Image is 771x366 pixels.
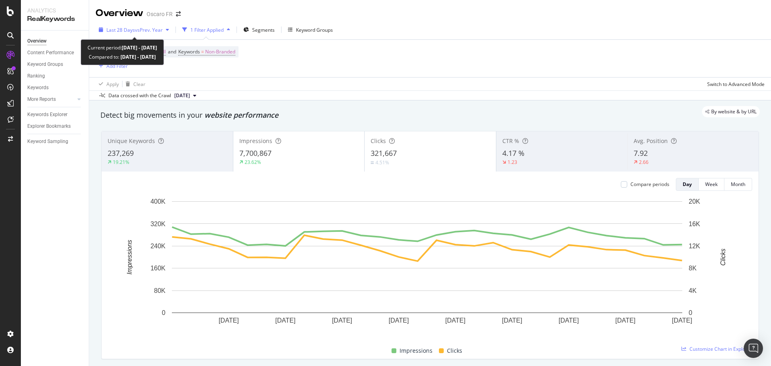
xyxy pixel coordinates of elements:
[174,92,190,99] span: 2025 Aug. 8th
[371,148,397,158] span: 321,667
[27,110,67,119] div: Keywords Explorer
[126,240,133,274] text: Impressions
[27,6,82,14] div: Analytics
[634,137,668,145] span: Avg. Position
[245,159,261,166] div: 23.62%
[178,48,200,55] span: Keywords
[119,53,156,60] b: [DATE] - [DATE]
[96,23,172,36] button: Last 28 DaysvsPrev. Year
[275,317,296,324] text: [DATE]
[683,181,692,188] div: Day
[96,6,143,20] div: Overview
[27,49,83,57] a: Content Performance
[89,52,156,61] div: Compared to:
[400,346,432,356] span: Impressions
[559,317,579,324] text: [DATE]
[122,44,157,51] b: [DATE] - [DATE]
[705,181,718,188] div: Week
[162,309,165,316] text: 0
[154,287,166,294] text: 80K
[681,346,752,352] a: Customize Chart in Explorer
[27,72,83,80] a: Ranking
[389,317,409,324] text: [DATE]
[639,159,649,166] div: 2.66
[689,243,700,249] text: 12K
[96,78,119,90] button: Apply
[371,137,386,145] span: Clicks
[106,63,128,70] div: Add Filter
[122,78,145,90] button: Clear
[689,220,700,227] text: 16K
[151,243,166,249] text: 240K
[375,159,389,166] div: 4.51%
[502,317,522,324] text: [DATE]
[171,91,200,100] button: [DATE]
[151,198,166,205] text: 400K
[106,27,135,33] span: Last 28 Days
[27,37,47,45] div: Overview
[707,81,765,88] div: Switch to Advanced Mode
[27,60,63,69] div: Keyword Groups
[445,317,465,324] text: [DATE]
[27,37,83,45] a: Overview
[689,265,697,272] text: 8K
[252,27,275,33] span: Segments
[676,178,699,191] button: Day
[704,78,765,90] button: Switch to Advanced Mode
[133,81,145,88] div: Clear
[672,317,692,324] text: [DATE]
[296,27,333,33] div: Keyword Groups
[176,11,181,17] div: arrow-right-arrow-left
[113,159,129,166] div: 19.21%
[27,95,75,104] a: More Reports
[634,148,648,158] span: 7.92
[689,346,752,352] span: Customize Chart in Explorer
[190,27,224,33] div: 1 Filter Applied
[27,137,83,146] a: Keyword Sampling
[27,84,49,92] div: Keywords
[332,317,352,324] text: [DATE]
[699,178,724,191] button: Week
[731,181,745,188] div: Month
[27,95,56,104] div: More Reports
[147,10,173,18] div: Oscaro FR
[168,48,176,55] span: and
[27,122,71,131] div: Explorer Bookmarks
[27,110,83,119] a: Keywords Explorer
[27,72,45,80] div: Ranking
[201,48,204,55] span: =
[108,92,171,99] div: Data crossed with the Crawl
[502,148,524,158] span: 4.17 %
[27,137,68,146] div: Keyword Sampling
[630,181,669,188] div: Compare periods
[88,43,157,52] div: Current period:
[508,159,517,166] div: 1.23
[135,27,163,33] span: vs Prev. Year
[106,81,119,88] div: Apply
[27,84,83,92] a: Keywords
[285,23,336,36] button: Keyword Groups
[702,106,760,117] div: legacy label
[239,137,272,145] span: Impressions
[108,148,134,158] span: 237,269
[240,23,278,36] button: Segments
[27,122,83,131] a: Explorer Bookmarks
[689,309,692,316] text: 0
[239,148,271,158] span: 7,700,867
[720,249,726,266] text: Clicks
[218,317,239,324] text: [DATE]
[151,220,166,227] text: 320K
[689,198,700,205] text: 20K
[371,162,374,164] img: Equal
[711,109,757,114] span: By website & by URL
[179,23,233,36] button: 1 Filter Applied
[724,178,752,191] button: Month
[151,265,166,272] text: 160K
[502,137,519,145] span: CTR %
[615,317,635,324] text: [DATE]
[689,287,697,294] text: 4K
[205,46,235,57] span: Non-Branded
[27,14,82,24] div: RealKeywords
[108,137,155,145] span: Unique Keywords
[447,346,462,356] span: Clicks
